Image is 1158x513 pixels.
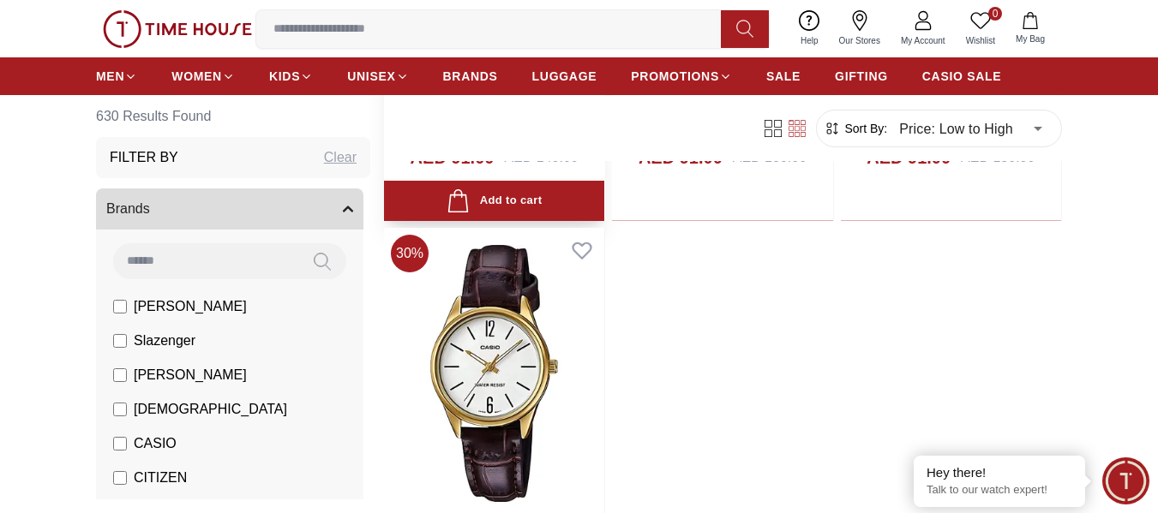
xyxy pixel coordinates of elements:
span: GIFTING [835,68,888,85]
a: Help [790,7,829,51]
input: [PERSON_NAME] [113,300,127,313]
button: My Bag [1005,9,1055,49]
input: [DEMOGRAPHIC_DATA] [113,403,127,416]
span: LUGGAGE [532,68,597,85]
span: UNISEX [347,68,395,85]
span: Wishlist [959,34,1002,47]
span: Help [794,34,825,47]
p: Talk to our watch expert! [927,483,1072,498]
a: LUGGAGE [532,61,597,92]
span: Slazenger [134,331,195,351]
div: Hey there! [927,464,1072,481]
div: Chat Widget [1102,457,1149,504]
span: KIDS [269,68,300,85]
h3: Filter By [110,147,178,168]
span: 0 [988,7,1002,21]
a: BRANDS [443,61,498,92]
a: MEN [96,61,137,92]
div: Add to cart [447,189,542,212]
input: CITIZEN [113,471,127,485]
a: WOMEN [171,61,235,92]
span: MEN [96,68,124,85]
a: 0Wishlist [956,7,1005,51]
div: Price: Low to High [887,104,1054,152]
a: PROMOTIONS [631,61,732,92]
a: KIDS [269,61,313,92]
span: [PERSON_NAME] [134,296,247,317]
button: Add to cart [384,181,604,221]
button: Sort By: [824,120,887,137]
span: Sort By: [841,120,887,137]
button: Brands [96,188,363,230]
span: Brands [106,199,150,219]
span: PROMOTIONS [631,68,719,85]
a: UNISEX [347,61,408,92]
img: ... [103,10,252,48]
h6: 630 Results Found [96,96,370,137]
span: Our Stores [832,34,887,47]
div: Clear [324,147,357,168]
span: CASIO SALE [922,68,1002,85]
input: Slazenger [113,334,127,348]
a: Our Stores [829,7,891,51]
span: CASIO [134,433,177,454]
span: SALE [766,68,801,85]
a: SALE [766,61,801,92]
span: My Bag [1009,33,1052,45]
span: [DEMOGRAPHIC_DATA] [134,399,287,420]
span: My Account [894,34,952,47]
span: WOMEN [171,68,222,85]
input: CASIO [113,437,127,450]
span: [PERSON_NAME] [134,365,247,385]
input: [PERSON_NAME] [113,368,127,382]
span: BRANDS [443,68,498,85]
a: GIFTING [835,61,888,92]
span: 30 % [391,235,429,272]
a: CASIO SALE [922,61,1002,92]
span: CITIZEN [134,468,187,488]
